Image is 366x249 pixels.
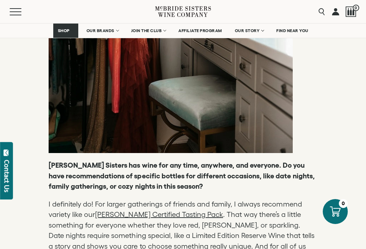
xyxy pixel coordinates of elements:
span: JOIN THE CLUB [131,28,162,33]
a: JOIN THE CLUB [127,24,170,38]
span: AFFILIATE PROGRAM [178,28,222,33]
a: OUR BRANDS [82,24,123,38]
a: AFFILIATE PROGRAM [174,24,227,38]
div: Contact Us [3,160,10,192]
a: [PERSON_NAME] Certified Tasting Pack [95,210,223,218]
div: 0 [339,199,348,208]
a: SHOP [53,24,78,38]
span: FIND NEAR YOU [276,28,308,33]
strong: [PERSON_NAME] Sisters has wine for any time, anywhere, and everyone. Do you have recommendations ... [49,161,315,190]
button: Mobile Menu Trigger [10,8,35,15]
a: FIND NEAR YOU [272,24,313,38]
span: OUR BRANDS [86,28,114,33]
span: OUR STORY [235,28,260,33]
a: OUR STORY [230,24,268,38]
span: SHOP [58,28,70,33]
span: 0 [353,5,359,11]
